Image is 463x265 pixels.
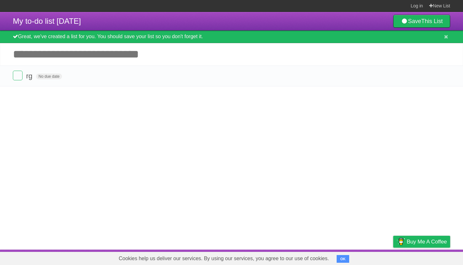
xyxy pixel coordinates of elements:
b: This List [421,18,443,24]
a: SaveThis List [393,15,450,28]
label: Done [13,71,23,80]
a: Privacy [385,251,402,263]
span: rg [26,72,34,80]
a: About [308,251,321,263]
img: Buy me a coffee [396,236,405,247]
span: My to-do list [DATE] [13,17,81,25]
a: Terms [363,251,377,263]
span: Cookies help us deliver our services. By using our services, you agree to our use of cookies. [112,252,335,265]
a: Developers [329,251,355,263]
a: Suggest a feature [410,251,450,263]
span: Buy me a coffee [407,236,447,247]
a: Buy me a coffee [393,236,450,248]
span: No due date [36,74,62,79]
button: OK [337,255,349,263]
